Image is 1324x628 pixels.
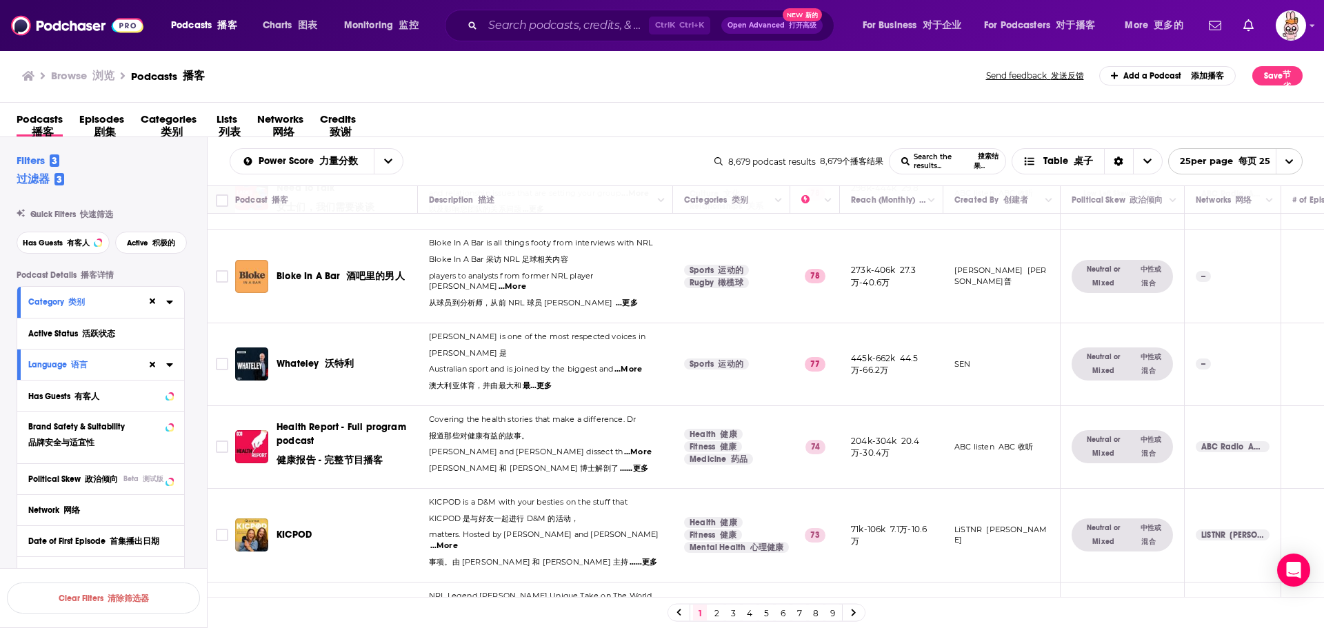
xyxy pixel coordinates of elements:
[718,278,743,287] font: 橄榄球
[1141,352,1162,375] font: 中性或混合
[693,605,707,621] a: 1
[630,557,658,568] span: ……更多
[28,422,161,454] div: Brand Safety & Suitability
[429,271,593,292] span: players to analysts from former NRL player [PERSON_NAME]
[809,605,823,621] a: 8
[1191,71,1224,81] font: 添加播客
[28,474,118,485] span: Political Skew
[982,70,1088,83] button: Send feedback 发送反馈
[1203,14,1227,37] a: Show notifications dropdown
[263,16,317,35] span: Charts
[254,14,326,37] a: Charts 图表
[984,16,1095,35] span: For Podcasters
[1276,10,1306,41] span: Logged in as Nouel
[28,567,164,591] div: Date of Last Episode
[28,324,173,343] button: Active Status 活跃状态
[1012,148,1163,174] h2: Choose View
[1154,19,1183,31] font: 更多的
[28,359,138,371] div: Language
[277,421,413,473] a: Health Report - Full program podcast健康报告 - 完整节目播客
[68,297,85,307] font: 类别
[718,265,743,275] font: 运动的
[429,348,508,358] font: [PERSON_NAME] 是
[1072,347,1173,381] div: Neutral or Mixed
[720,530,736,540] font: 健康
[17,172,64,185] font: 过滤器
[28,417,173,457] a: Brand Safety & Suitability品牌安全与适宜性
[28,469,173,489] button: Political Skew 政治倾向Beta 测试版
[820,192,836,209] button: Column Actions
[152,238,175,247] font: 积极的
[230,148,403,174] h2: Choose List sort
[141,108,197,136] a: Categories 类别
[80,210,113,219] font: 快速筛选
[954,525,1047,545] font: [PERSON_NAME]
[684,277,749,288] a: Rugby 橄榄球
[429,254,568,264] font: Bloke In A Bar 采访 NRL 足球相关内容
[684,429,743,440] a: Health 健康
[721,17,823,34] button: Open Advanced 打开高级New 新的
[649,17,710,34] span: Ctrl K
[616,298,638,309] span: ...更多
[805,528,825,542] p: 73
[792,605,806,621] a: 7
[720,442,736,452] font: 健康
[216,270,228,283] span: Toggle select row
[143,474,163,483] font: 测试版
[213,108,241,136] span: Lists
[374,149,403,174] button: open menu
[759,605,773,621] a: 5
[684,192,748,208] div: Categories
[1072,518,1173,551] div: Neutral or Mixed
[277,357,354,371] a: Whateley 沃特利
[1141,265,1162,287] font: 中性或混合
[726,605,740,621] a: 3
[17,270,185,280] p: Podcast Details
[429,463,619,473] span: [PERSON_NAME] 和 [PERSON_NAME] 博士解剖了
[23,239,90,247] span: Has Guests
[825,605,839,621] a: 9
[79,108,124,136] span: Episodes
[141,108,197,136] span: Categories
[624,447,652,458] span: ...More
[430,540,458,551] span: ...More
[954,192,1028,208] div: Created By
[94,125,116,139] font: 剧集
[28,563,173,594] button: Date of Last Episode 最后一集的日期
[429,497,628,523] span: KICPOD is a D&M with your besties on the stuff that
[1099,66,1236,85] a: Add a Podcast
[1074,155,1093,167] font: 桌子
[217,19,237,31] font: 播客
[235,518,268,551] img: KICPOD
[1238,14,1259,37] a: Show notifications dropdown
[161,125,183,139] font: 类别
[1056,19,1095,31] font: 对于播客
[320,108,356,136] a: Credits 致谢
[257,108,303,136] a: Networks 网络
[459,10,848,41] div: Search podcasts, credits, & more...
[1238,156,1270,166] font: 每页 25
[213,108,241,136] a: Lists 列表
[1072,192,1163,208] div: Political Skew
[429,591,652,628] span: NRL Legend [PERSON_NAME] Unique Take on The World Of
[684,517,743,528] a: Health 健康
[805,269,825,283] p: 78
[710,605,723,621] a: 2
[235,430,268,463] a: Health Report - Full program podcast
[82,329,115,338] font: 活跃状态
[1141,435,1162,458] font: 中性或混合
[28,391,161,403] div: Has Guests
[731,454,748,464] font: 药品
[1283,70,1291,91] font: 节省
[1165,192,1181,209] button: Column Actions
[277,270,405,282] span: Bloke In A Bar
[320,108,356,136] span: Credits
[1248,442,1284,452] font: ABC 电台
[235,347,268,381] a: Whateley
[216,529,228,541] span: Toggle select row
[851,353,919,375] font: 44.5万-66.2万
[28,536,164,547] div: Date of First Episode
[1196,529,1270,540] a: LiSTNR [PERSON_NAME]
[684,542,789,553] a: Mental Health 心理健康
[805,440,825,454] p: 74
